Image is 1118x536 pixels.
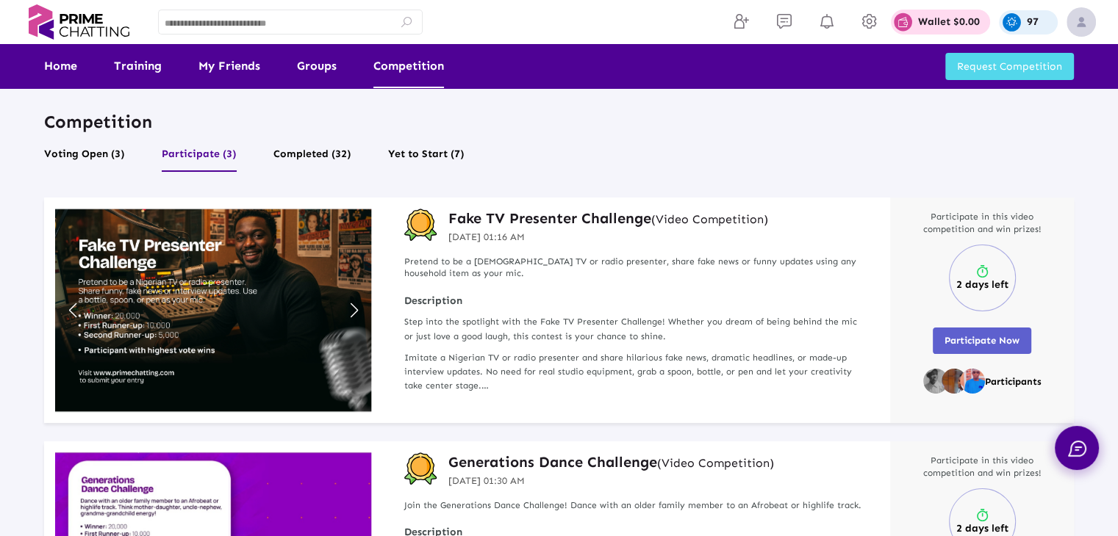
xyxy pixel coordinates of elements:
button: Participate (3) [162,144,237,172]
p: 2 days left [956,279,1008,291]
img: logo [22,4,136,40]
p: Imitate a Nigerian TV or radio presenter and share hilarious fake news, dramatic headlines, or ma... [404,351,868,394]
img: timer.svg [975,508,989,523]
span: Participate Now [945,335,1020,346]
p: Competition [44,110,1074,133]
img: 685ac97471744e6fe051d443_1755610091860.png [960,369,985,394]
p: 97 [1027,17,1039,27]
button: Participate Now [933,327,1031,354]
small: (Video Competition) [651,212,768,226]
p: Join the Generations Dance Challenge! Dance with an older family member to an Afrobeat or highlif... [404,499,868,512]
p: 2 days left [956,523,1008,535]
button: Yet to Start (7) [388,144,465,172]
button: Completed (32) [273,144,351,172]
span: Request Competition [957,60,1062,73]
h3: Generations Dance Challenge [448,452,774,471]
p: Step into the spotlight with the Fake TV Presenter Challenge! Whether you dream of being behind t... [404,315,868,343]
p: Participate in this video competition and win prizes! [916,454,1048,479]
img: compititionbanner1752867994-ddK3S.jpg [55,209,371,412]
p: Pretend to be a [DEMOGRAPHIC_DATA] TV or radio presenter, share fake news or funny updates using ... [404,256,868,280]
a: Previous slide [62,294,82,327]
button: Voting Open (3) [44,144,125,172]
a: Next slide [344,294,364,327]
img: competition-badge.svg [404,452,437,485]
button: Request Competition [945,53,1074,80]
p: Participate in this video competition and win prizes! [916,211,1048,236]
a: Groups [297,44,337,88]
img: ad2Ew094.png [942,369,967,394]
p: [DATE] 01:16 AM [448,230,768,245]
a: Generations Dance Challenge(Video Competition) [448,452,774,471]
img: chat.svg [1068,441,1086,457]
div: 1 / 1 [55,209,371,412]
a: Competition [373,44,444,88]
p: [DATE] 01:30 AM [448,474,774,488]
a: Fake TV Presenter Challenge(Video Competition) [448,209,768,228]
h3: Fake TV Presenter Challenge [448,209,768,228]
p: Participants [985,376,1042,388]
small: (Video Competition) [657,456,774,470]
img: competition-badge.svg [404,209,437,242]
p: Wallet $0.00 [918,17,980,27]
a: Training [114,44,162,88]
img: 68701a5c75df9738c07e6f78_1754260010868.png [923,369,948,394]
a: Home [44,44,77,88]
strong: Description [404,294,868,308]
img: img [1067,7,1096,37]
img: timer.svg [975,264,989,279]
a: My Friends [198,44,260,88]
